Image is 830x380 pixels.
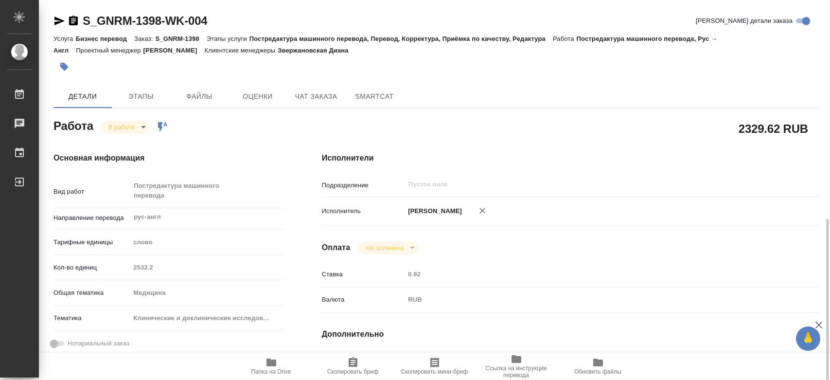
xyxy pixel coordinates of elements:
p: Исполнитель [322,206,405,216]
span: Скопировать бриф [327,368,378,375]
h4: Основная информация [53,152,283,164]
p: Звержановская Диана [278,47,355,54]
span: [PERSON_NAME] детали заказа [696,16,793,26]
h4: Оплата [322,242,351,253]
p: [PERSON_NAME] [143,47,205,54]
span: Детали [59,90,106,103]
button: Добавить тэг [53,56,75,77]
p: Тарифные единицы [53,237,130,247]
p: Услуга [53,35,75,42]
span: Папка на Drive [251,368,291,375]
p: Работа [553,35,577,42]
a: S_GNRM-1398-WK-004 [83,14,207,27]
input: Пустое поле [130,260,283,274]
span: Файлы [176,90,223,103]
button: Скопировать бриф [312,353,394,380]
span: Нотариальный заказ [68,339,129,348]
p: Ставка [322,270,405,279]
p: Направление перевода [53,213,130,223]
h4: Исполнители [322,152,819,164]
div: Клинические и доклинические исследования [130,310,283,326]
p: Кол-во единиц [53,263,130,272]
span: Ссылка на инструкции перевода [481,365,551,379]
button: Обновить файлы [557,353,639,380]
p: Клиентские менеджеры [205,47,278,54]
button: 🙏 [796,326,820,351]
div: RUB [405,291,777,308]
span: Этапы [118,90,164,103]
span: SmartCat [351,90,398,103]
button: Не оплачена [363,244,406,252]
button: Скопировать ссылку для ЯМессенджера [53,15,65,27]
p: Бизнес перевод [75,35,134,42]
h2: 2329.62 RUB [739,120,808,137]
p: Общая тематика [53,288,130,298]
button: В работе [106,123,138,131]
input: Пустое поле [405,267,777,281]
p: Валюта [322,295,405,305]
p: Постредактура машинного перевода, Перевод, Корректура, Приёмка по качеству, Редактура [249,35,553,42]
button: Ссылка на инструкции перевода [476,353,557,380]
span: Чат заказа [293,90,339,103]
p: Проектный менеджер [76,47,143,54]
p: Тематика [53,313,130,323]
div: слово [130,234,283,251]
span: Обновить файлы [574,368,621,375]
p: [PERSON_NAME] [405,206,462,216]
p: Этапы услуги [207,35,249,42]
span: Скопировать мини-бриф [401,368,468,375]
button: Скопировать ссылку [68,15,79,27]
span: Оценки [234,90,281,103]
div: В работе [358,241,418,254]
p: Заказ: [134,35,155,42]
input: Пустое поле [407,179,755,190]
div: Медицина [130,285,283,301]
p: Вид работ [53,187,130,197]
h4: Дополнительно [322,328,819,340]
div: В работе [101,121,149,134]
button: Папка на Drive [230,353,312,380]
p: S_GNRM-1398 [155,35,206,42]
span: 🙏 [800,328,816,349]
h2: Работа [53,116,93,134]
button: Удалить исполнителя [472,200,493,221]
p: Подразделение [322,181,405,190]
button: Скопировать мини-бриф [394,353,476,380]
